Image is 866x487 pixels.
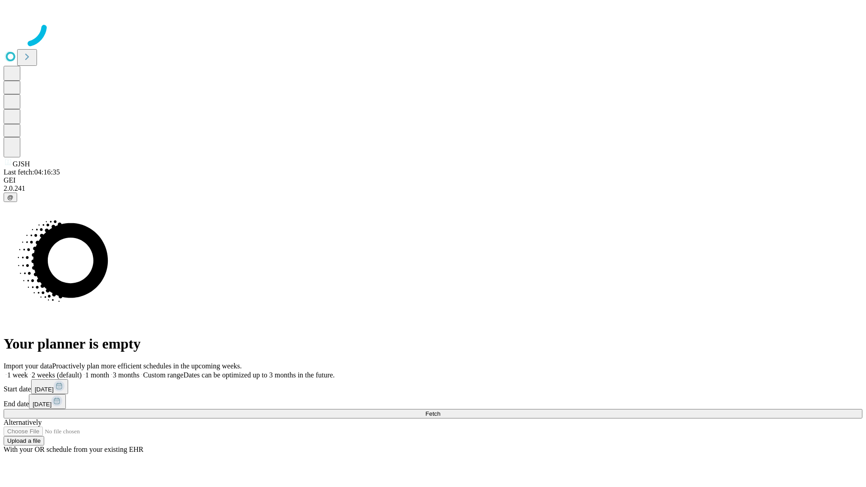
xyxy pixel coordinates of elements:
[4,168,60,176] span: Last fetch: 04:16:35
[35,386,54,393] span: [DATE]
[184,371,335,379] span: Dates can be optimized up to 3 months in the future.
[29,394,66,409] button: [DATE]
[32,371,82,379] span: 2 weeks (default)
[85,371,109,379] span: 1 month
[4,176,862,184] div: GEI
[7,371,28,379] span: 1 week
[113,371,139,379] span: 3 months
[4,446,143,453] span: With your OR schedule from your existing EHR
[4,394,862,409] div: End date
[7,194,14,201] span: @
[4,193,17,202] button: @
[4,379,862,394] div: Start date
[52,362,242,370] span: Proactively plan more efficient schedules in the upcoming weeks.
[143,371,183,379] span: Custom range
[4,362,52,370] span: Import your data
[4,335,862,352] h1: Your planner is empty
[31,379,68,394] button: [DATE]
[4,184,862,193] div: 2.0.241
[32,401,51,408] span: [DATE]
[4,436,44,446] button: Upload a file
[4,418,41,426] span: Alternatively
[4,409,862,418] button: Fetch
[425,410,440,417] span: Fetch
[13,160,30,168] span: GJSH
